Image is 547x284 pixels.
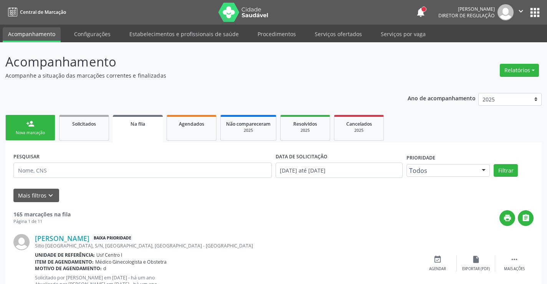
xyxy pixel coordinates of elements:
[514,4,528,20] button: 
[13,218,71,225] div: Página 1 de 11
[35,242,418,249] div: Sitio [GEOGRAPHIC_DATA], S/N, [GEOGRAPHIC_DATA], [GEOGRAPHIC_DATA] - [GEOGRAPHIC_DATA]
[226,121,271,127] span: Não compareceram
[438,6,495,12] div: [PERSON_NAME]
[226,128,271,133] div: 2025
[92,234,133,242] span: Baixa Prioridade
[35,252,95,258] b: Unidade de referência:
[276,151,327,163] label: DATA DE SOLICITAÇÃO
[438,12,495,19] span: Diretor de regulação
[13,234,30,250] img: img
[95,259,167,265] span: Médico Ginecologista e Obstetra
[5,52,381,71] p: Acompanhamento
[131,121,145,127] span: Na fila
[309,27,367,41] a: Serviços ofertados
[510,255,519,264] i: 
[5,6,66,18] a: Central de Marcação
[408,93,476,103] p: Ano de acompanhamento
[13,211,71,218] strong: 165 marcações na fila
[35,234,89,242] a: [PERSON_NAME]
[124,27,244,41] a: Estabelecimentos e profissionais de saúde
[35,259,94,265] b: Item de agendamento:
[11,130,50,136] div: Nova marcação
[3,27,61,42] a: Acompanhamento
[346,121,372,127] span: Cancelados
[503,214,512,222] i: print
[429,266,446,272] div: Agendar
[494,164,518,177] button: Filtrar
[518,210,534,226] button: 
[415,7,426,18] button: notifications
[500,64,539,77] button: Relatórios
[375,27,431,41] a: Serviços por vaga
[35,265,102,272] b: Motivo de agendamento:
[522,214,530,222] i: 
[276,163,403,178] input: Selecione um intervalo
[96,252,122,258] span: Usf Centro I
[528,6,542,19] button: apps
[409,167,474,174] span: Todos
[69,27,116,41] a: Configurações
[462,266,490,272] div: Exportar (PDF)
[504,266,525,272] div: Mais ações
[13,189,59,202] button: Mais filtroskeyboard_arrow_down
[179,121,204,127] span: Agendados
[497,4,514,20] img: img
[20,9,66,15] span: Central de Marcação
[293,121,317,127] span: Resolvidos
[72,121,96,127] span: Solicitados
[252,27,301,41] a: Procedimentos
[46,191,55,200] i: keyboard_arrow_down
[286,128,324,133] div: 2025
[26,120,35,128] div: person_add
[13,163,272,178] input: Nome, CNS
[5,71,381,80] p: Acompanhe a situação das marcações correntes e finalizadas
[407,152,435,164] label: Prioridade
[103,265,106,272] span: d
[499,210,515,226] button: print
[340,128,378,133] div: 2025
[433,255,442,264] i: event_available
[472,255,480,264] i: insert_drive_file
[13,151,40,163] label: PESQUISAR
[517,7,525,15] i: 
